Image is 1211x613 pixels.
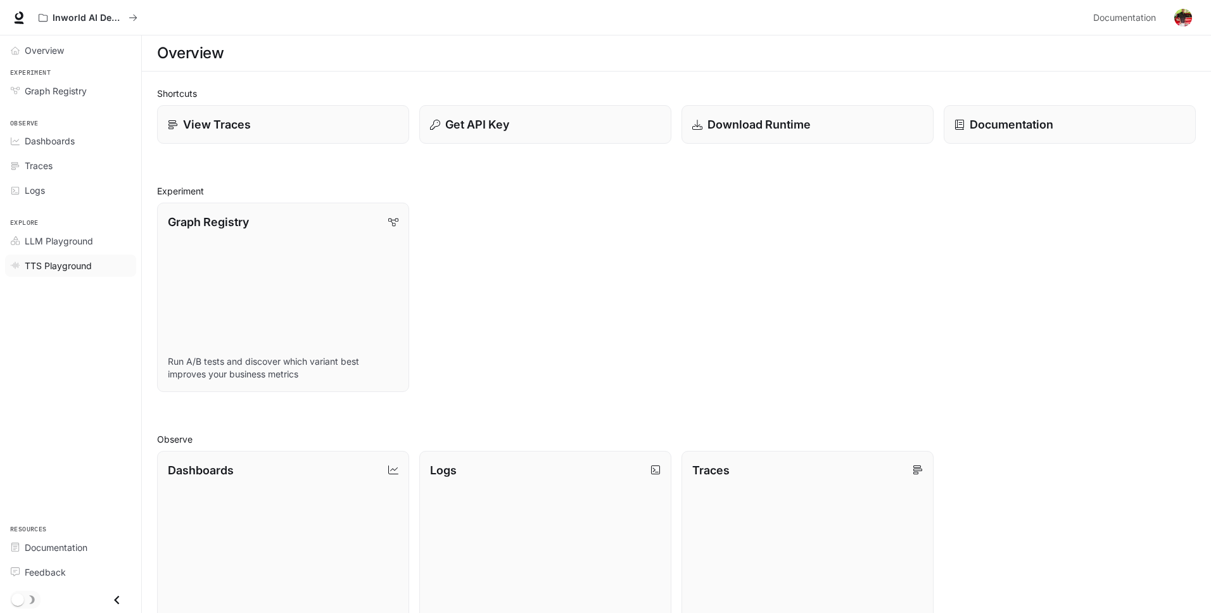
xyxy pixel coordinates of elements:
a: Documentation [1088,5,1165,30]
a: LLM Playground [5,230,136,252]
a: Dashboards [5,130,136,152]
button: All workspaces [33,5,143,30]
span: Logs [25,184,45,197]
p: Get API Key [445,116,509,133]
span: Dark mode toggle [11,592,24,606]
button: Close drawer [103,587,131,613]
span: Feedback [25,566,66,579]
img: User avatar [1174,9,1192,27]
span: Overview [25,44,64,57]
span: Documentation [25,541,87,554]
a: Feedback [5,561,136,583]
a: Documentation [944,105,1196,144]
a: Download Runtime [682,105,934,144]
span: Documentation [1093,10,1156,26]
button: Get API Key [419,105,671,144]
p: Dashboards [168,462,234,479]
h1: Overview [157,41,224,66]
h2: Shortcuts [157,87,1196,100]
h2: Observe [157,433,1196,446]
span: TTS Playground [25,259,92,272]
span: Traces [25,159,53,172]
span: LLM Playground [25,234,93,248]
h2: Experiment [157,184,1196,198]
p: Inworld AI Demos [53,13,124,23]
p: View Traces [183,116,251,133]
a: Traces [5,155,136,177]
a: Graph RegistryRun A/B tests and discover which variant best improves your business metrics [157,203,409,392]
a: TTS Playground [5,255,136,277]
p: Run A/B tests and discover which variant best improves your business metrics [168,355,398,381]
span: Dashboards [25,134,75,148]
span: Graph Registry [25,84,87,98]
p: Graph Registry [168,213,249,231]
p: Traces [692,462,730,479]
a: Graph Registry [5,80,136,102]
a: View Traces [157,105,409,144]
a: Overview [5,39,136,61]
a: Documentation [5,536,136,559]
button: User avatar [1170,5,1196,30]
p: Download Runtime [707,116,811,133]
a: Logs [5,179,136,201]
p: Logs [430,462,457,479]
p: Documentation [970,116,1053,133]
